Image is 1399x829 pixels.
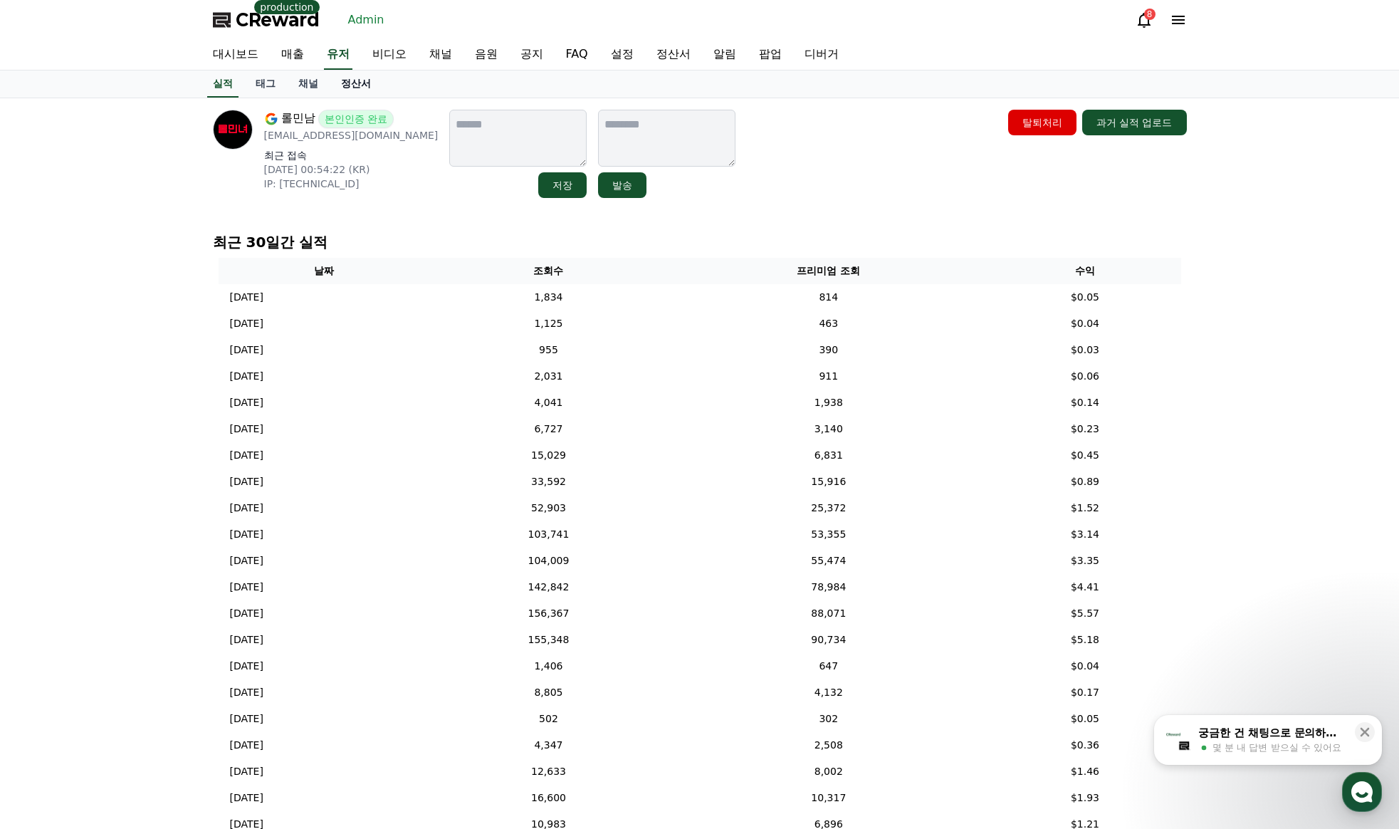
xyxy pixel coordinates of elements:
[668,627,989,653] td: 90,734
[219,258,429,284] th: 날짜
[668,337,989,363] td: 390
[989,337,1180,363] td: $0.03
[668,785,989,811] td: 10,317
[429,627,669,653] td: 155,348
[989,469,1180,495] td: $0.89
[207,71,239,98] a: 실적
[1144,9,1156,20] div: 8
[94,452,184,487] a: 대화
[201,40,270,70] a: 대시보드
[264,148,439,162] p: 최근 접속
[989,627,1180,653] td: $5.18
[429,758,669,785] td: 12,633
[45,473,53,484] span: 홈
[509,40,555,70] a: 공지
[230,632,263,647] p: [DATE]
[230,711,263,726] p: [DATE]
[324,40,352,70] a: 유저
[429,390,669,416] td: 4,041
[555,40,599,70] a: FAQ
[989,732,1180,758] td: $0.36
[230,791,263,805] p: [DATE]
[748,40,793,70] a: 팝업
[213,232,1187,252] p: 최근 30일간 실적
[429,732,669,758] td: 4,347
[668,653,989,679] td: 647
[130,474,147,485] span: 대화
[989,311,1180,337] td: $0.04
[429,363,669,390] td: 2,031
[645,40,702,70] a: 정산서
[230,527,263,542] p: [DATE]
[1008,110,1076,135] button: 탈퇴처리
[4,452,94,487] a: 홈
[599,40,645,70] a: 설정
[429,416,669,442] td: 6,727
[230,553,263,568] p: [DATE]
[668,758,989,785] td: 8,002
[429,600,669,627] td: 156,367
[989,679,1180,706] td: $0.17
[230,316,263,331] p: [DATE]
[668,732,989,758] td: 2,508
[793,40,850,70] a: 디버거
[361,40,418,70] a: 비디오
[989,521,1180,548] td: $3.14
[287,71,330,98] a: 채널
[429,785,669,811] td: 16,600
[429,706,669,732] td: 502
[220,473,237,484] span: 설정
[989,706,1180,732] td: $0.05
[668,390,989,416] td: 1,938
[989,495,1180,521] td: $1.52
[230,685,263,700] p: [DATE]
[429,284,669,311] td: 1,834
[463,40,509,70] a: 음원
[989,653,1180,679] td: $0.04
[230,290,263,305] p: [DATE]
[342,9,390,31] a: Admin
[989,600,1180,627] td: $5.57
[429,521,669,548] td: 103,741
[668,574,989,600] td: 78,984
[418,40,463,70] a: 채널
[1136,11,1153,28] a: 8
[668,363,989,390] td: 911
[330,71,382,98] a: 정산서
[989,442,1180,469] td: $0.45
[213,110,253,150] img: profile image
[230,738,263,753] p: [DATE]
[668,679,989,706] td: 4,132
[989,785,1180,811] td: $1.93
[668,600,989,627] td: 88,071
[989,284,1180,311] td: $0.05
[989,574,1180,600] td: $4.41
[230,448,263,463] p: [DATE]
[230,422,263,437] p: [DATE]
[668,521,989,548] td: 53,355
[230,606,263,621] p: [DATE]
[989,548,1180,574] td: $3.35
[989,390,1180,416] td: $0.14
[989,758,1180,785] td: $1.46
[230,369,263,384] p: [DATE]
[668,548,989,574] td: 55,474
[429,653,669,679] td: 1,406
[989,258,1180,284] th: 수익
[668,416,989,442] td: 3,140
[668,311,989,337] td: 463
[668,442,989,469] td: 6,831
[668,706,989,732] td: 302
[429,574,669,600] td: 142,842
[429,548,669,574] td: 104,009
[230,764,263,779] p: [DATE]
[989,416,1180,442] td: $0.23
[230,343,263,358] p: [DATE]
[213,9,320,31] a: CReward
[429,337,669,363] td: 955
[668,469,989,495] td: 15,916
[264,128,439,142] p: [EMAIL_ADDRESS][DOMAIN_NAME]
[538,172,587,198] button: 저장
[668,258,989,284] th: 프리미엄 조회
[230,580,263,595] p: [DATE]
